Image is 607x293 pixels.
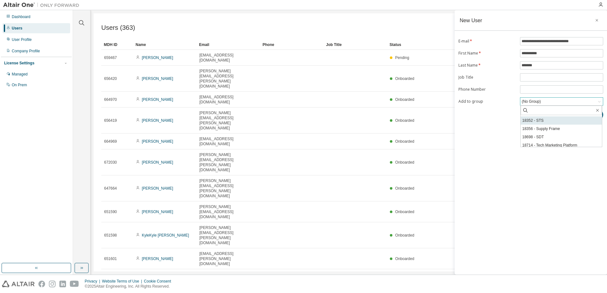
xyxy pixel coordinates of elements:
[85,284,175,289] p: © 2025 Altair Engineering, Inc. All Rights Reserved.
[199,251,257,266] span: [EMAIL_ADDRESS][PERSON_NAME][DOMAIN_NAME]
[263,40,321,50] div: Phone
[199,152,257,173] span: [PERSON_NAME][EMAIL_ADDRESS][PERSON_NAME][DOMAIN_NAME]
[104,233,117,238] span: 651598
[104,97,117,102] span: 664970
[395,55,409,60] span: Pending
[104,209,117,214] span: 651590
[2,281,35,287] img: altair_logo.svg
[458,87,516,92] label: Phone Number
[104,55,117,60] span: 659467
[458,99,516,104] label: Add to group
[59,281,66,287] img: linkedin.svg
[12,37,32,42] div: User Profile
[142,210,173,214] a: [PERSON_NAME]
[390,40,563,50] div: Status
[142,186,173,191] a: [PERSON_NAME]
[520,98,603,105] div: (No Group)
[12,82,27,88] div: On Prem
[521,116,602,125] li: 18352 - STS
[458,39,516,44] label: E-mail
[38,281,45,287] img: facebook.svg
[199,178,257,199] span: [PERSON_NAME][EMAIL_ADDRESS][PERSON_NAME][DOMAIN_NAME]
[70,281,79,287] img: youtube.svg
[101,24,135,31] span: Users (363)
[199,204,257,219] span: [PERSON_NAME][EMAIL_ADDRESS][DOMAIN_NAME]
[199,94,257,105] span: [EMAIL_ADDRESS][DOMAIN_NAME]
[12,26,22,31] div: Users
[142,139,173,144] a: [PERSON_NAME]
[326,40,384,50] div: Job Title
[458,51,516,56] label: First Name
[521,98,542,105] div: (No Group)
[460,18,482,23] div: New User
[395,160,414,165] span: Onboarded
[104,186,117,191] span: 647664
[395,186,414,191] span: Onboarded
[4,61,34,66] div: License Settings
[142,233,189,238] a: KyleKyle [PERSON_NAME]
[104,139,117,144] span: 664969
[104,118,117,123] span: 656419
[199,53,257,63] span: [EMAIL_ADDRESS][DOMAIN_NAME]
[199,110,257,131] span: [PERSON_NAME][EMAIL_ADDRESS][PERSON_NAME][DOMAIN_NAME]
[104,160,117,165] span: 672030
[395,139,414,144] span: Onboarded
[395,97,414,102] span: Onboarded
[104,256,117,261] span: 651601
[395,76,414,81] span: Onboarded
[142,257,173,261] a: [PERSON_NAME]
[458,63,516,68] label: Last Name
[144,279,175,284] div: Cookie Consent
[458,75,516,80] label: Job Title
[395,233,414,238] span: Onboarded
[3,2,83,8] img: Altair One
[395,118,414,123] span: Onboarded
[136,40,194,50] div: Name
[104,76,117,81] span: 656420
[199,136,257,146] span: [EMAIL_ADDRESS][DOMAIN_NAME]
[142,97,173,102] a: [PERSON_NAME]
[12,49,40,54] div: Company Profile
[142,55,173,60] a: [PERSON_NAME]
[395,257,414,261] span: Onboarded
[49,281,56,287] img: instagram.svg
[199,68,257,89] span: [PERSON_NAME][EMAIL_ADDRESS][PERSON_NAME][DOMAIN_NAME]
[199,225,257,245] span: [PERSON_NAME][EMAIL_ADDRESS][PERSON_NAME][DOMAIN_NAME]
[85,279,102,284] div: Privacy
[395,210,414,214] span: Onboarded
[12,72,28,77] div: Managed
[199,40,257,50] div: Email
[12,14,30,19] div: Dashboard
[104,40,130,50] div: MDH ID
[142,118,173,123] a: [PERSON_NAME]
[142,76,173,81] a: [PERSON_NAME]
[142,160,173,165] a: [PERSON_NAME]
[102,279,144,284] div: Website Terms of Use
